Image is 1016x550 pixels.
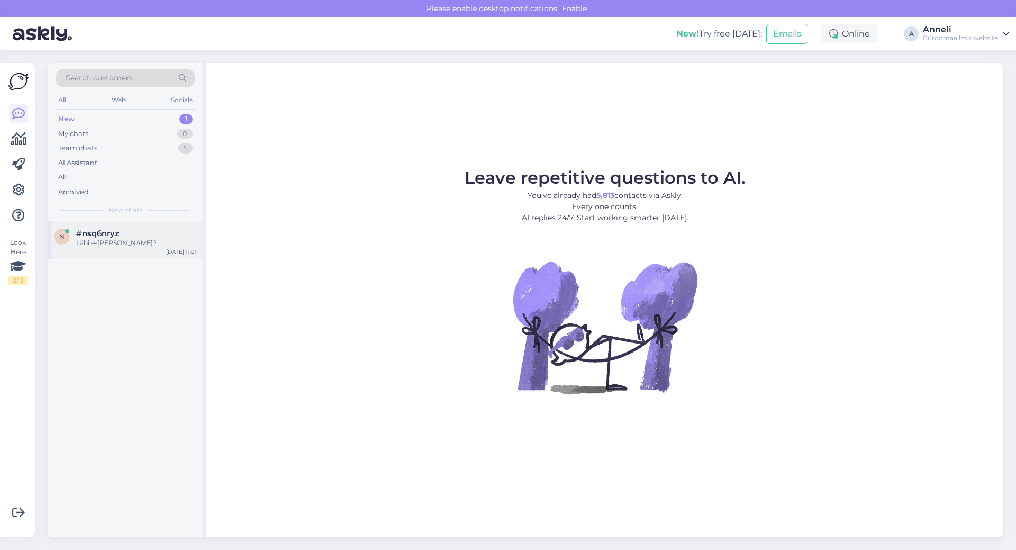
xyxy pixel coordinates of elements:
button: Emails [766,24,808,44]
img: No Chat active [510,232,700,422]
div: [DATE] 11:01 [166,248,197,256]
div: Socials [169,93,195,107]
b: 5,813 [596,191,614,200]
div: All [56,93,68,107]
p: You’ve already had contacts via Askly. Every one counts. AI replies 24/7. Start working smarter [... [465,190,746,223]
b: New! [676,29,699,39]
a: AnneliBüroomaailm's website [923,25,1010,42]
div: 5 [178,143,193,154]
span: New chats [108,205,142,215]
div: Web [110,93,128,107]
div: Läbi e-[PERSON_NAME]? [76,238,197,248]
div: New [58,114,75,124]
div: 0 [177,129,193,139]
div: Look Here [8,238,28,285]
span: #nsq6nryz [76,229,119,238]
div: Büroomaailm's website [923,34,998,42]
div: 2 / 3 [8,276,28,285]
div: Try free [DATE]: [676,28,762,40]
div: Online [821,24,878,43]
img: Askly Logo [8,71,29,92]
div: A [904,26,919,41]
div: Team chats [58,143,97,154]
div: My chats [58,129,88,139]
span: n [59,232,65,240]
div: Anneli [923,25,998,34]
span: Search customers [66,73,133,84]
div: All [58,172,67,183]
span: Enable [559,4,590,13]
div: AI Assistant [58,158,97,168]
span: Leave repetitive questions to AI. [465,167,746,188]
div: 1 [179,114,193,124]
div: Archived [58,187,89,197]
